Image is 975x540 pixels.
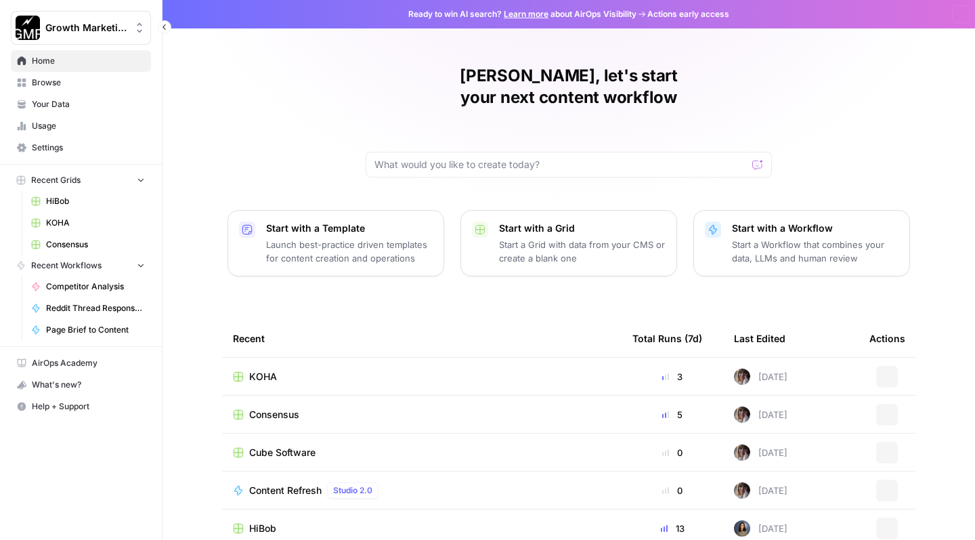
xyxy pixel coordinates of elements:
button: Workspace: Growth Marketing Pro [11,11,151,45]
span: Cube Software [249,446,316,459]
a: KOHA [233,370,611,383]
span: Settings [32,142,145,154]
div: Total Runs (7d) [632,320,702,357]
div: [DATE] [734,520,787,537]
a: Learn more [504,9,548,19]
a: KOHA [25,212,151,234]
span: Consensus [46,238,145,251]
span: Content Refresh [249,484,322,497]
button: Recent Grids [11,170,151,190]
span: Browse [32,77,145,89]
div: [DATE] [734,407,787,423]
a: Cube Software [233,446,611,459]
div: What's new? [12,375,150,395]
a: Competitor Analysis [25,276,151,297]
a: Reddit Thread Response Generator [25,297,151,319]
a: Content RefreshStudio 2.0 [233,482,611,499]
p: Start a Grid with data from your CMS or create a blank one [499,238,666,265]
a: Usage [11,115,151,137]
button: Recent Workflows [11,255,151,276]
div: 0 [632,446,712,459]
a: HiBob [25,190,151,212]
a: Settings [11,137,151,159]
div: Last Edited [734,320,785,357]
div: [DATE] [734,444,787,461]
div: 5 [632,408,712,421]
span: Reddit Thread Response Generator [46,302,145,314]
button: What's new? [11,374,151,396]
a: Your Data [11,94,151,115]
span: Consensus [249,408,299,421]
span: HiBob [46,195,145,207]
button: Start with a GridStart a Grid with data from your CMS or create a blank one [460,210,677,276]
img: rw7z87w77s6b6ah2potetxv1z3h6 [734,482,750,499]
h1: [PERSON_NAME], let's start your next content workflow [366,65,772,108]
div: Actions [869,320,905,357]
span: Home [32,55,145,67]
span: Recent Grids [31,174,81,186]
a: HiBob [233,522,611,535]
div: 13 [632,522,712,535]
span: Page Brief to Content [46,324,145,336]
input: What would you like to create today? [374,158,747,171]
div: 3 [632,370,712,383]
div: 0 [632,484,712,497]
img: q840ambyqsdkpt4363qgssii3vef [734,520,750,537]
p: Start with a Template [266,222,433,235]
span: Growth Marketing Pro [45,21,127,35]
span: Competitor Analysis [46,281,145,293]
button: Help + Support [11,396,151,417]
span: HiBob [249,522,276,535]
span: Help + Support [32,400,145,413]
a: Browse [11,72,151,94]
span: KOHA [46,217,145,229]
a: Home [11,50,151,72]
img: rw7z87w77s6b6ah2potetxv1z3h6 [734,444,750,461]
button: Start with a TemplateLaunch best-practice driven templates for content creation and operations [227,210,444,276]
span: Actions early access [647,8,729,20]
a: Page Brief to Content [25,319,151,341]
a: Consensus [233,408,611,421]
span: Recent Workflows [31,259,102,272]
span: KOHA [249,370,277,383]
p: Start with a Grid [499,222,666,235]
span: Ready to win AI search? about AirOps Visibility [408,8,636,20]
span: Usage [32,120,145,132]
a: Consensus [25,234,151,255]
span: Your Data [32,98,145,110]
img: Growth Marketing Pro Logo [16,16,40,40]
p: Start a Workflow that combines your data, LLMs and human review [732,238,898,265]
div: [DATE] [734,369,787,385]
img: rw7z87w77s6b6ah2potetxv1z3h6 [734,369,750,385]
button: Start with a WorkflowStart a Workflow that combines your data, LLMs and human review [693,210,910,276]
div: Recent [233,320,611,357]
span: AirOps Academy [32,357,145,369]
p: Launch best-practice driven templates for content creation and operations [266,238,433,265]
a: AirOps Academy [11,352,151,374]
p: Start with a Workflow [732,222,898,235]
img: rw7z87w77s6b6ah2potetxv1z3h6 [734,407,750,423]
span: Studio 2.0 [333,484,372,497]
div: [DATE] [734,482,787,499]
